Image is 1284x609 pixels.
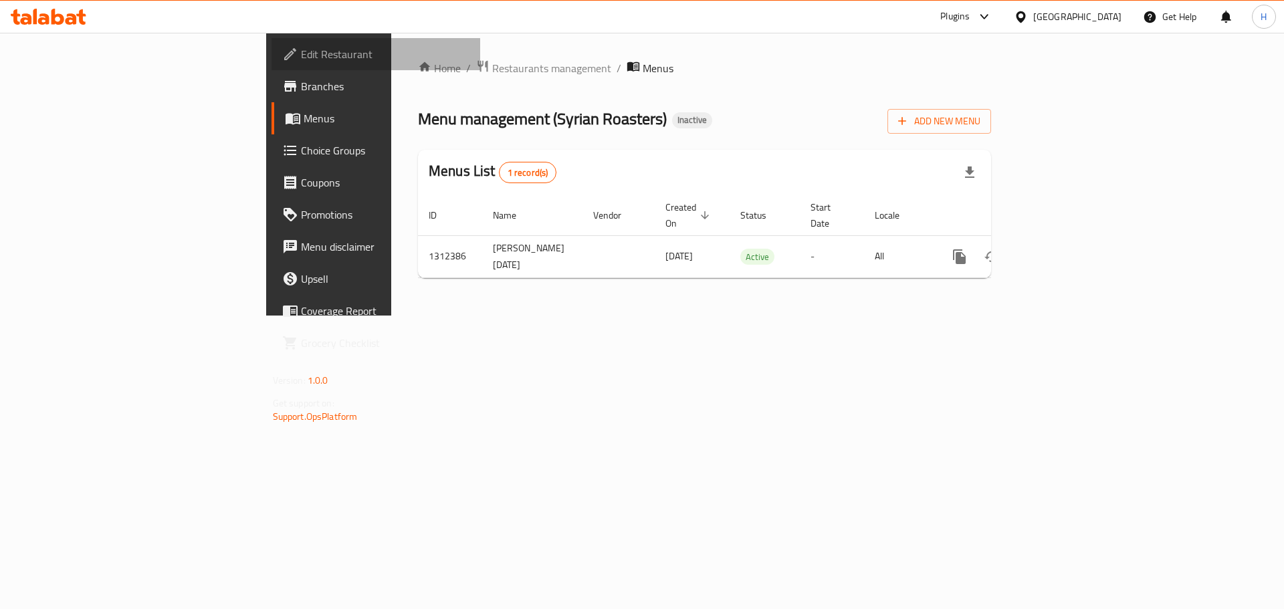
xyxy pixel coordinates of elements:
div: Inactive [672,112,712,128]
span: Locale [875,207,917,223]
a: Choice Groups [272,134,481,166]
td: - [800,235,864,277]
span: Branches [301,78,470,94]
span: Vendor [593,207,639,223]
button: Add New Menu [887,109,991,134]
li: / [617,60,621,76]
span: Menus [304,110,470,126]
span: Coupons [301,174,470,191]
div: [GEOGRAPHIC_DATA] [1033,9,1121,24]
span: 1 record(s) [500,166,556,179]
a: Promotions [272,199,481,231]
span: Edit Restaurant [301,46,470,62]
span: Inactive [672,114,712,126]
button: more [944,241,976,273]
span: Menu disclaimer [301,239,470,255]
a: Grocery Checklist [272,327,481,359]
h2: Menus List [429,161,556,183]
span: Restaurants management [492,60,611,76]
span: Menu management ( Syrian Roasters ) [418,104,667,134]
span: Coverage Report [301,303,470,319]
span: Add New Menu [898,113,980,130]
span: [DATE] [665,247,693,265]
span: Upsell [301,271,470,287]
div: Export file [954,156,986,189]
span: Grocery Checklist [301,335,470,351]
span: Status [740,207,784,223]
span: H [1261,9,1267,24]
a: Menus [272,102,481,134]
span: Version: [273,372,306,389]
td: All [864,235,933,277]
span: Name [493,207,534,223]
table: enhanced table [418,195,1083,278]
span: Promotions [301,207,470,223]
a: Coverage Report [272,295,481,327]
span: 1.0.0 [308,372,328,389]
div: Plugins [940,9,970,25]
span: Menus [643,60,673,76]
span: Active [740,249,774,265]
button: Change Status [976,241,1008,273]
a: Upsell [272,263,481,295]
th: Actions [933,195,1083,236]
span: Get support on: [273,394,334,412]
a: Branches [272,70,481,102]
span: Created On [665,199,714,231]
a: Restaurants management [476,59,611,77]
a: Coupons [272,166,481,199]
nav: breadcrumb [418,59,991,77]
div: Total records count [499,162,557,183]
span: Start Date [811,199,848,231]
span: ID [429,207,454,223]
a: Support.OpsPlatform [273,408,358,425]
a: Menu disclaimer [272,231,481,263]
td: [PERSON_NAME] [DATE] [482,235,582,277]
span: Choice Groups [301,142,470,158]
a: Edit Restaurant [272,38,481,70]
